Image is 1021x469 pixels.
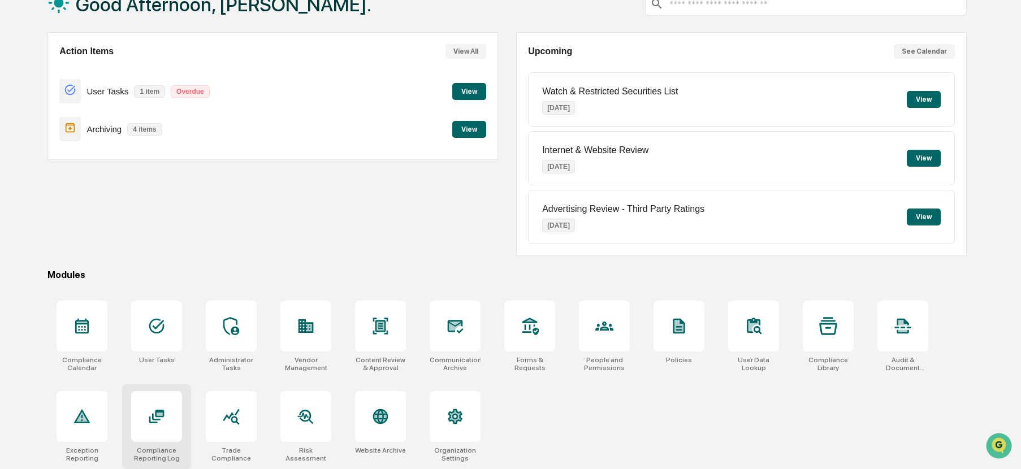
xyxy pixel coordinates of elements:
a: View [452,123,486,134]
p: 4 items [127,123,162,136]
div: Vendor Management [280,356,331,372]
div: Start new chat [38,86,185,98]
p: 1 item [134,85,165,98]
button: View [907,91,941,108]
p: Advertising Review - Third Party Ratings [542,204,704,214]
a: View [452,85,486,96]
div: Administrator Tasks [206,356,257,372]
button: Start new chat [192,90,206,103]
div: 🔎 [11,165,20,174]
p: Internet & Website Review [542,145,648,155]
p: How can we help? [11,24,206,42]
p: [DATE] [542,219,575,232]
div: People and Permissions [579,356,630,372]
p: Overdue [171,85,210,98]
div: Modules [47,270,966,280]
a: 🔎Data Lookup [7,159,76,180]
img: 1746055101610-c473b297-6a78-478c-a979-82029cc54cd1 [11,86,32,107]
span: Data Lookup [23,164,71,175]
h2: Action Items [59,46,114,57]
p: [DATE] [542,101,575,115]
div: 🖐️ [11,144,20,153]
button: View [907,150,941,167]
a: Powered byPylon [80,191,137,200]
input: Clear [29,51,187,63]
div: Website Archive [355,446,406,454]
div: User Tasks [139,356,175,364]
div: Compliance Library [803,356,854,372]
div: 🗄️ [82,144,91,153]
span: Attestations [93,142,140,154]
div: Exception Reporting [57,446,107,462]
div: Compliance Calendar [57,356,107,372]
button: View [452,83,486,100]
button: View [452,121,486,138]
button: View All [445,44,486,59]
button: View [907,209,941,225]
div: We're available if you need us! [38,98,143,107]
div: Organization Settings [430,446,481,462]
p: [DATE] [542,160,575,173]
h2: Upcoming [528,46,572,57]
div: Trade Compliance [206,446,257,462]
span: Pylon [113,192,137,200]
p: Watch & Restricted Securities List [542,86,678,97]
div: Policies [666,356,692,364]
button: See Calendar [894,44,955,59]
p: Archiving [86,124,122,134]
span: Preclearance [23,142,73,154]
a: 🗄️Attestations [77,138,145,158]
a: 🖐️Preclearance [7,138,77,158]
div: User Data Lookup [728,356,779,372]
div: Communications Archive [430,356,481,372]
iframe: Open customer support [985,432,1015,462]
div: Audit & Document Logs [877,356,928,372]
p: User Tasks [86,86,128,96]
div: Compliance Reporting Log [131,446,182,462]
div: Forms & Requests [504,356,555,372]
div: Content Review & Approval [355,356,406,372]
div: Risk Assessment [280,446,331,462]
